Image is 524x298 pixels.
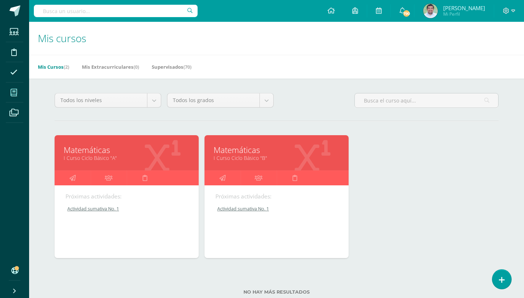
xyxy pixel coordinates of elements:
input: Busca el curso aquí... [355,93,498,108]
a: I Curso Ciclo Básico "A" [64,154,190,161]
div: Próximas actividades: [65,193,188,200]
span: Mis cursos [38,31,86,45]
a: Todos los grados [167,93,273,107]
label: No hay más resultados [55,289,499,295]
div: Próximas actividades: [215,193,338,200]
a: Actividad sumativa No. 1 [65,206,188,212]
a: Matemáticas [64,144,190,156]
span: Todos los grados [173,93,254,107]
span: 790 [402,9,410,17]
a: Matemáticas [214,144,340,156]
a: I Curso Ciclo Básico "B" [214,154,340,161]
a: Mis Cursos(2) [38,61,69,73]
span: [PERSON_NAME] [443,4,485,12]
a: Actividad sumativa No. 1 [215,206,338,212]
a: Todos los niveles [55,93,161,107]
span: (0) [134,64,139,70]
a: Mis Extracurriculares(0) [82,61,139,73]
img: 8512c19bb1a7e343054284e08b85158d.png [423,4,438,18]
span: Todos los niveles [60,93,142,107]
span: Mi Perfil [443,11,485,17]
span: (2) [64,64,69,70]
a: Supervisados(70) [152,61,191,73]
input: Busca un usuario... [34,5,198,17]
span: (70) [183,64,191,70]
